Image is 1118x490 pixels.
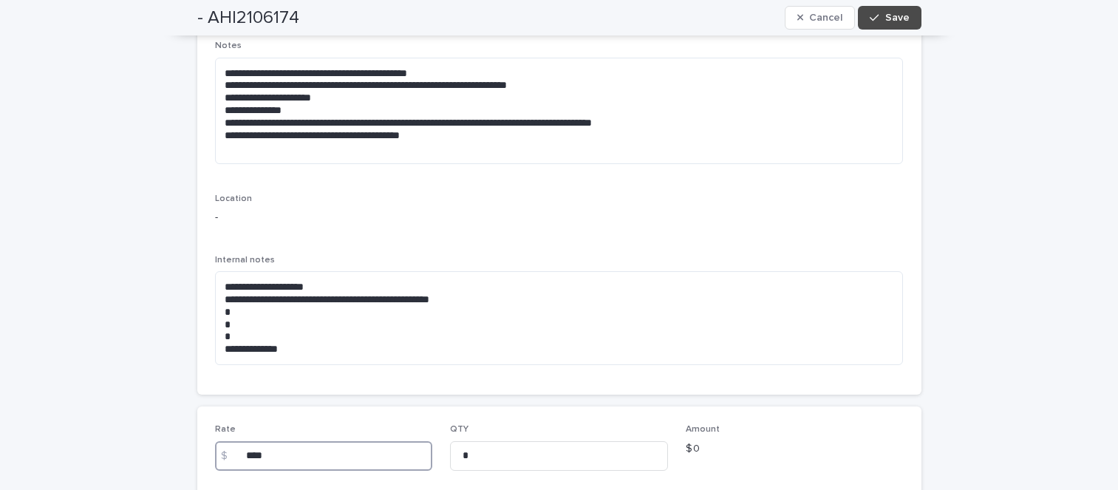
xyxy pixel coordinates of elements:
span: Location [215,194,252,203]
button: Save [858,6,921,30]
span: Cancel [809,13,842,23]
span: Internal notes [215,256,275,265]
span: Rate [215,425,236,434]
span: Amount [686,425,720,434]
span: Save [885,13,910,23]
p: - [215,210,433,225]
h2: - AHI2106174 [197,7,299,29]
div: $ [215,441,245,471]
span: QTY [450,425,468,434]
button: Cancel [785,6,856,30]
p: $ 0 [686,441,904,457]
span: Notes [215,41,242,50]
